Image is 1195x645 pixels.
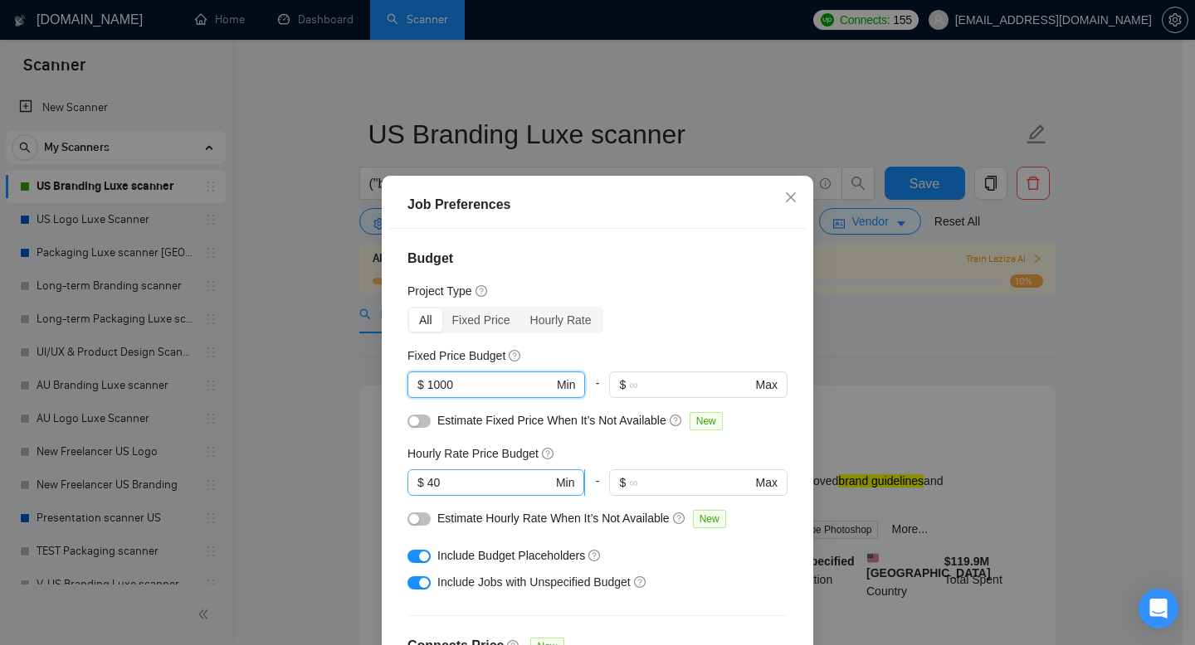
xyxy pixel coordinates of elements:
div: Fixed Price [442,308,520,332]
input: ∞ [629,376,752,394]
span: $ [417,376,424,394]
h5: Project Type [407,282,472,300]
span: $ [619,376,626,394]
span: New [693,510,726,528]
input: 0 [427,473,553,492]
input: 0 [427,376,554,394]
span: Min [557,376,576,394]
span: question-circle [476,284,489,298]
div: All [409,308,442,332]
span: question-circle [634,575,647,589]
div: Hourly Rate [520,308,602,332]
span: Include Budget Placeholders [437,549,585,562]
span: question-circle [670,414,683,427]
span: $ [619,473,626,492]
div: - [585,469,609,509]
span: Max [756,376,778,394]
h4: Budget [407,249,788,269]
span: Max [756,473,778,492]
h5: Fixed Price Budget [407,347,505,365]
button: Close [768,176,813,221]
span: $ [417,473,424,492]
span: question-circle [673,512,686,525]
span: Estimate Hourly Rate When It’s Not Available [437,512,670,525]
span: close [784,191,797,204]
input: ∞ [629,473,752,492]
span: Estimate Fixed Price When It’s Not Available [437,414,666,427]
span: question-circle [588,549,602,562]
span: question-circle [509,349,522,362]
h5: Hourly Rate Price Budget [407,444,539,463]
div: - [585,371,609,411]
span: question-circle [542,447,555,460]
span: Include Jobs with Unspecified Budget [437,575,631,589]
span: Min [556,473,575,492]
span: New [690,412,723,430]
div: Open Intercom Messenger [1139,589,1178,628]
div: Job Preferences [407,195,788,215]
